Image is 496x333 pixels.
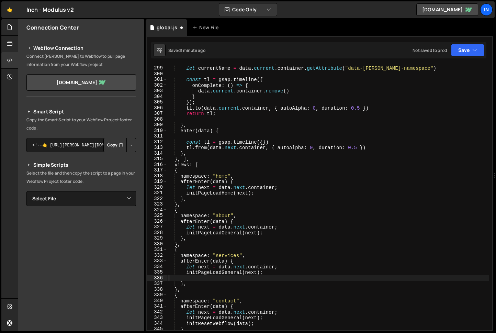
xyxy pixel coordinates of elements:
p: Connect [PERSON_NAME] to Webflow to pull page information from your Webflow project [26,52,136,69]
a: In [480,3,493,16]
div: 340 [147,298,167,304]
div: Not saved to prod [413,47,447,53]
textarea: <!--🤙 [URL][PERSON_NAME][DOMAIN_NAME]> <script>document.addEventListener("DOMContentLoaded", func... [26,138,136,152]
a: 🤙 [1,1,18,18]
div: 330 [147,241,167,247]
div: 327 [147,224,167,230]
button: Code Only [219,3,277,16]
div: global.js [157,24,177,31]
a: [DOMAIN_NAME] [26,74,136,91]
div: 310 [147,128,167,134]
div: 300 [147,71,167,77]
h2: Connection Center [26,24,79,31]
div: 304 [147,94,167,100]
button: Save [451,44,484,56]
button: Copy [103,138,127,152]
div: 320 [147,185,167,190]
div: 316 [147,162,167,168]
div: 317 [147,167,167,173]
h2: Webflow Connection [26,44,136,52]
div: 338 [147,287,167,292]
div: 324 [147,207,167,213]
div: 336 [147,275,167,281]
div: New File [192,24,221,31]
div: 1 minute ago [181,47,205,53]
div: 342 [147,309,167,315]
div: 301 [147,77,167,82]
div: 341 [147,303,167,309]
div: 329 [147,235,167,241]
div: 323 [147,201,167,207]
div: 318 [147,173,167,179]
div: 325 [147,213,167,219]
div: 307 [147,111,167,116]
div: 305 [147,99,167,105]
div: 328 [147,230,167,236]
div: 332 [147,253,167,258]
div: 322 [147,196,167,202]
p: Select the file and then copy the script to a page in your Webflow Project footer code. [26,169,136,186]
div: 312 [147,139,167,145]
div: 313 [147,145,167,151]
div: Inch - Modulus v2 [26,5,74,14]
h2: Simple Scripts [26,161,136,169]
a: [DOMAIN_NAME] [416,3,478,16]
div: 308 [147,116,167,122]
div: 315 [147,156,167,162]
div: 326 [147,219,167,224]
div: 343 [147,315,167,321]
div: 303 [147,88,167,94]
div: 345 [147,326,167,332]
div: 309 [147,122,167,128]
iframe: YouTube video player [26,218,137,279]
div: Saved [168,47,205,53]
div: 321 [147,190,167,196]
div: 339 [147,292,167,298]
div: 319 [147,179,167,185]
div: Button group with nested dropdown [103,138,136,152]
div: 302 [147,82,167,88]
div: 299 [147,65,167,71]
div: 335 [147,269,167,275]
h2: Smart Script [26,108,136,116]
div: 311 [147,133,167,139]
p: Copy the Smart Script to your Webflow Project footer code. [26,116,136,132]
div: 337 [147,281,167,287]
div: 331 [147,247,167,253]
div: 334 [147,264,167,270]
div: 333 [147,258,167,264]
div: 344 [147,321,167,326]
div: 314 [147,151,167,156]
div: 306 [147,105,167,111]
